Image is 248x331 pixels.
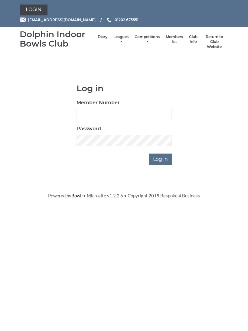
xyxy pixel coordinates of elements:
a: Email [EMAIL_ADDRESS][DOMAIN_NAME] [20,17,96,23]
a: Phone us 01202 675551 [106,17,139,23]
span: 01202 675551 [115,18,139,22]
input: Log in [149,154,172,165]
span: Powered by • Microsite v1.2.2.6 • Copyright 2019 Bespoke 4 Business [48,193,200,198]
a: Leagues [113,34,129,44]
h1: Log in [77,84,172,93]
img: Email [20,18,26,22]
a: Diary [98,34,107,40]
a: Competitions [135,34,160,44]
a: Bowlr [71,193,83,198]
a: Login [20,5,47,15]
a: Members list [166,34,183,44]
label: Password [77,125,101,132]
a: Return to Club Website [204,34,225,50]
a: Club Info [189,34,197,44]
div: Dolphin Indoor Bowls Club [20,30,95,48]
label: Member Number [77,99,120,106]
span: [EMAIL_ADDRESS][DOMAIN_NAME] [28,18,96,22]
img: Phone us [107,18,111,22]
